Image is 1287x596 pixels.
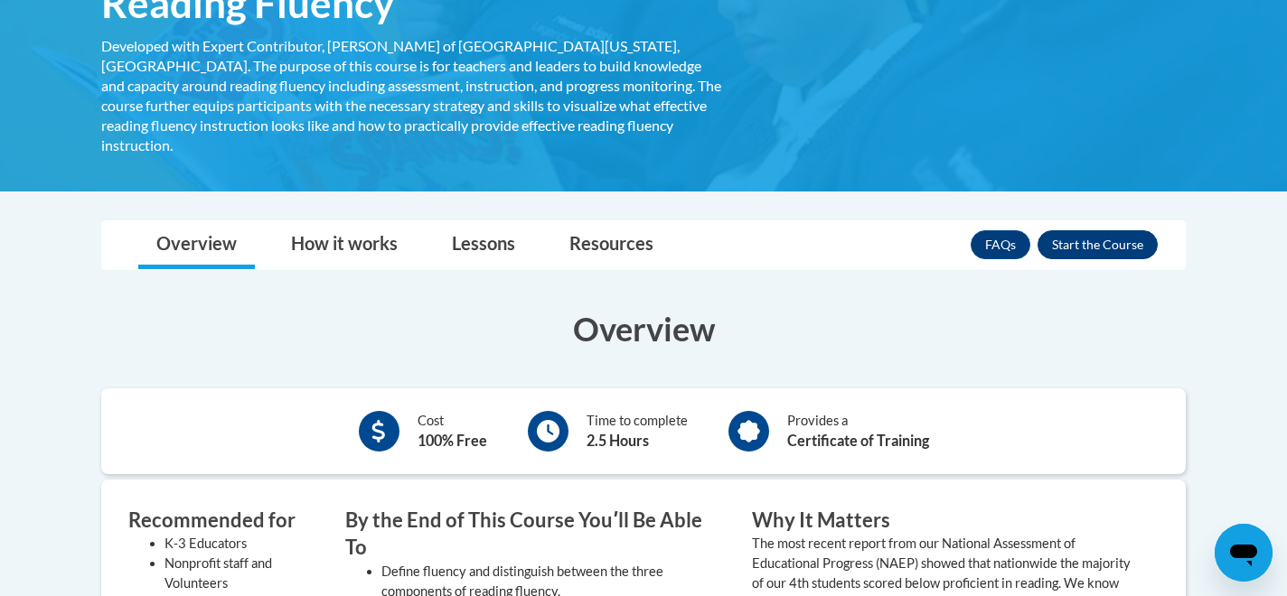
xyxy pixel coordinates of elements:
b: 100% Free [418,432,487,449]
div: Cost [418,411,487,452]
a: Overview [138,221,255,269]
div: Provides a [787,411,929,452]
h3: Why It Matters [752,507,1132,535]
div: Developed with Expert Contributor, [PERSON_NAME] of [GEOGRAPHIC_DATA][US_STATE], [GEOGRAPHIC_DATA... [101,36,725,155]
button: Enroll [1038,230,1158,259]
a: Resources [551,221,672,269]
h3: By the End of This Course Youʹll Be Able To [345,507,725,563]
div: Time to complete [587,411,688,452]
b: 2.5 Hours [587,432,649,449]
a: FAQs [971,230,1030,259]
h3: Recommended for [128,507,318,535]
iframe: Button to launch messaging window [1215,524,1273,582]
a: How it works [273,221,416,269]
b: Certificate of Training [787,432,929,449]
li: K-3 Educators [164,534,318,554]
a: Lessons [434,221,533,269]
li: Nonprofit staff and Volunteers [164,554,318,593]
h3: Overview [101,306,1186,351]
